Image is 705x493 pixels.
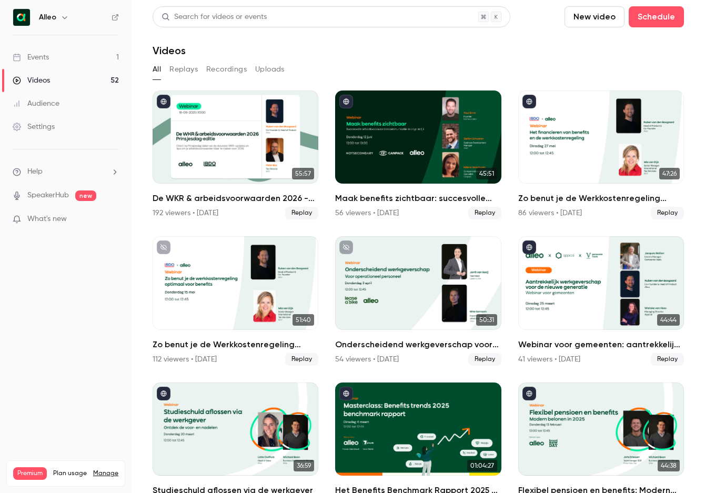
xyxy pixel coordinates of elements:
[153,354,217,365] div: 112 viewers • [DATE]
[157,387,170,400] button: published
[657,314,680,326] span: 44:44
[294,460,314,471] span: 36:59
[27,190,69,201] a: SpeakerHub
[13,467,47,480] span: Premium
[93,469,118,478] a: Manage
[153,90,318,219] a: 55:57De WKR & arbeidsvoorwaarden 2026 - [DATE] editie192 viewers • [DATE]Replay
[339,387,353,400] button: published
[335,236,501,365] li: Onderscheidend werkgeverschap voor operationeel personeel
[13,52,49,63] div: Events
[468,207,501,219] span: Replay
[335,90,501,219] li: Maak benefits zichtbaar: succesvolle arbeidsvoorwaarden communicatie in de praktijk
[651,353,684,366] span: Replay
[255,61,285,78] button: Uploads
[13,9,30,26] img: Alleo
[153,236,318,365] a: 51:40Zo benut je de Werkkostenregeling optimaal voor benefits112 viewers • [DATE]Replay
[522,387,536,400] button: published
[27,166,43,177] span: Help
[285,353,318,366] span: Replay
[335,208,399,218] div: 56 viewers • [DATE]
[153,192,318,205] h2: De WKR & arbeidsvoorwaarden 2026 - [DATE] editie
[13,122,55,132] div: Settings
[518,338,684,351] h2: Webinar voor gemeenten: aantrekkelijk werkgeverschap voor de nieuwe generatie
[53,469,87,478] span: Plan usage
[518,208,582,218] div: 86 viewers • [DATE]
[659,168,680,179] span: 47:26
[339,240,353,254] button: unpublished
[339,95,353,108] button: published
[157,240,170,254] button: unpublished
[293,314,314,326] span: 51:40
[335,236,501,365] a: 50:31Onderscheidend werkgeverschap voor operationeel personeel54 viewers • [DATE]Replay
[335,192,501,205] h2: Maak benefits zichtbaar: succesvolle arbeidsvoorwaarden communicatie in de praktijk
[522,240,536,254] button: published
[565,6,625,27] button: New video
[13,75,50,86] div: Videos
[153,236,318,365] li: Zo benut je de Werkkostenregeling optimaal voor benefits
[518,192,684,205] h2: Zo benut je de Werkkostenregeling optimaal voor benefits
[13,166,119,177] li: help-dropdown-opener
[518,236,684,365] li: Webinar voor gemeenten: aantrekkelijk werkgeverschap voor de nieuwe generatie
[153,208,218,218] div: 192 viewers • [DATE]
[153,6,684,487] section: Videos
[27,214,67,225] span: What's new
[106,215,119,224] iframe: Noticeable Trigger
[467,460,497,471] span: 01:04:27
[629,6,684,27] button: Schedule
[39,12,56,23] h6: Alleo
[518,236,684,365] a: 44:44Webinar voor gemeenten: aantrekkelijk werkgeverschap voor de nieuwe generatie41 viewers • [D...
[206,61,247,78] button: Recordings
[658,460,680,471] span: 44:38
[476,168,497,179] span: 45:51
[285,207,318,219] span: Replay
[75,190,96,201] span: new
[162,12,267,23] div: Search for videos or events
[153,61,161,78] button: All
[476,314,497,326] span: 50:31
[651,207,684,219] span: Replay
[335,354,399,365] div: 54 viewers • [DATE]
[468,353,501,366] span: Replay
[518,90,684,219] li: Zo benut je de Werkkostenregeling optimaal voor benefits
[169,61,198,78] button: Replays
[335,90,501,219] a: 45:51Maak benefits zichtbaar: succesvolle arbeidsvoorwaarden communicatie in de praktijk56 viewer...
[153,338,318,351] h2: Zo benut je de Werkkostenregeling optimaal voor benefits
[518,90,684,219] a: 47:26Zo benut je de Werkkostenregeling optimaal voor benefits86 viewers • [DATE]Replay
[518,354,580,365] div: 41 viewers • [DATE]
[13,98,59,109] div: Audience
[522,95,536,108] button: published
[335,338,501,351] h2: Onderscheidend werkgeverschap voor operationeel personeel
[153,44,186,57] h1: Videos
[153,90,318,219] li: De WKR & arbeidsvoorwaarden 2026 - Prinsjesdag editie
[292,168,314,179] span: 55:57
[157,95,170,108] button: published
